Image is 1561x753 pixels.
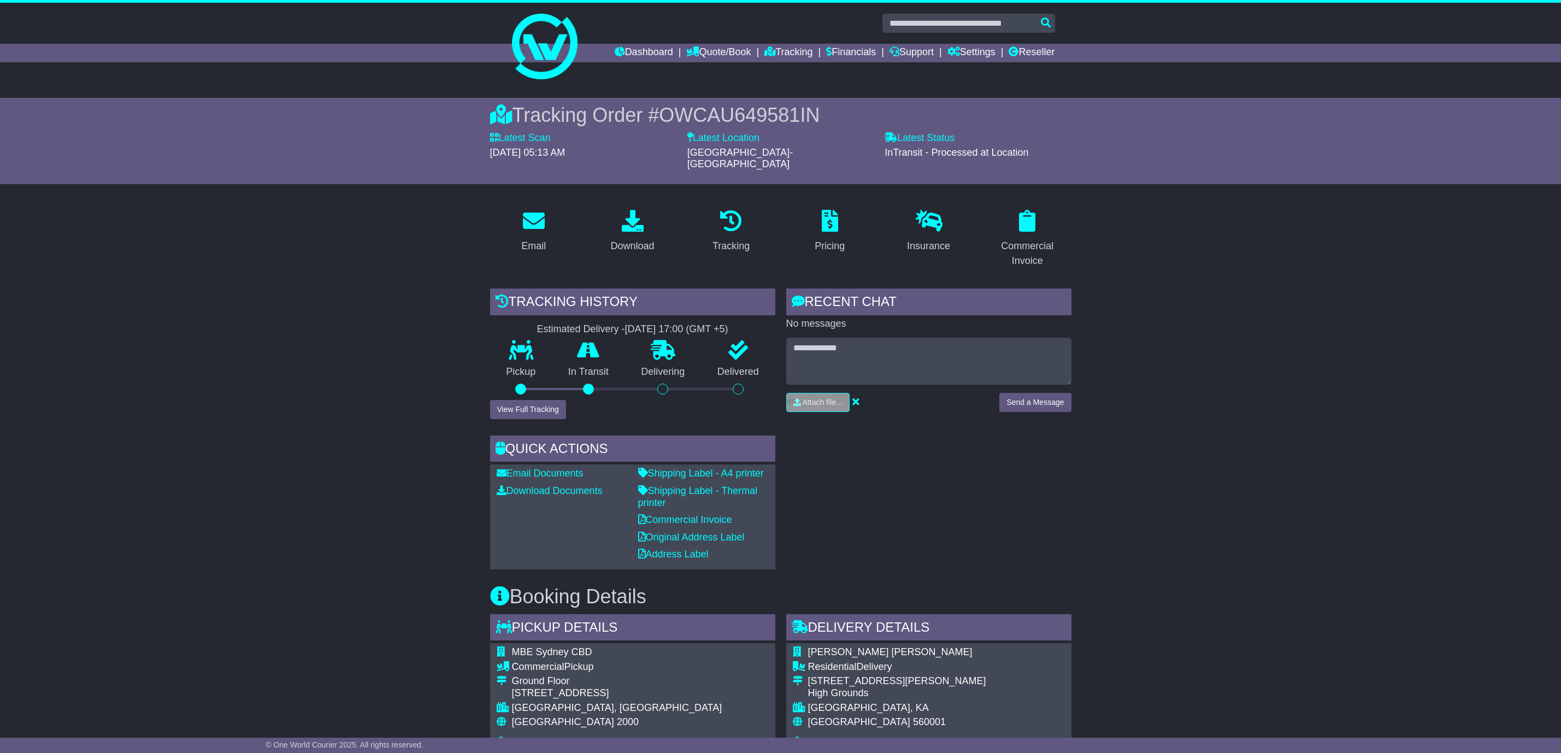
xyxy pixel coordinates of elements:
button: View Full Tracking [490,400,566,419]
a: Insurance [900,206,957,257]
span: [GEOGRAPHIC_DATA] [808,716,910,727]
div: Tracking history [490,289,775,318]
span: [PERSON_NAME] [512,737,593,748]
h3: Booking Details [490,586,1071,608]
a: Email Documents [497,468,584,479]
div: Commercial Invoice [991,239,1064,268]
div: Pickup [512,661,722,673]
div: [GEOGRAPHIC_DATA], KA [808,702,1056,714]
a: Tracking [764,44,812,62]
p: Pickup [490,366,552,378]
a: Original Address Label [638,532,745,543]
div: Pricing [815,239,845,254]
div: Download [610,239,654,254]
a: Shipping Label - A4 printer [638,468,764,479]
span: [GEOGRAPHIC_DATA] [512,716,614,727]
div: Tracking [712,239,750,254]
a: Address Label [638,549,709,560]
div: Delivery Details [786,614,1071,644]
span: [PERSON_NAME] [PERSON_NAME] [808,646,973,657]
a: Reseller [1009,44,1055,62]
span: [DATE] 05:13 AM [490,147,566,158]
div: Quick Actions [490,436,775,465]
p: Delivering [625,366,702,378]
span: Commercial [512,661,564,672]
div: [STREET_ADDRESS][PERSON_NAME] [808,675,1056,687]
a: Commercial Invoice [638,514,732,525]
span: MBE Sydney CBD [512,646,592,657]
a: Download [603,206,661,257]
a: Dashboard [615,44,673,62]
span: Residential [808,661,857,672]
label: Latest Location [687,132,759,144]
a: Email [514,206,553,257]
a: Support [890,44,934,62]
a: Settings [947,44,995,62]
label: Latest Scan [490,132,551,144]
a: Download Documents [497,485,603,496]
a: Commercial Invoice [983,206,1071,272]
a: Quote/Book [686,44,751,62]
div: Ground Floor [512,675,722,687]
p: No messages [786,318,1071,330]
a: Pricing [808,206,852,257]
div: Insurance [907,239,950,254]
span: © One World Courier 2025. All rights reserved. [266,740,423,749]
span: [PERSON_NAME] [PERSON_NAME] [808,737,973,748]
span: OWCAU649581IN [659,104,820,126]
span: 560001 [913,716,946,727]
button: Send a Message [999,393,1071,412]
span: 2000 [617,716,639,727]
p: Delivered [701,366,775,378]
label: Latest Status [885,132,955,144]
a: Financials [826,44,876,62]
div: Delivery [808,661,1056,673]
span: [GEOGRAPHIC_DATA]-[GEOGRAPHIC_DATA] [687,147,793,170]
div: Pickup Details [490,614,775,644]
a: Tracking [705,206,757,257]
div: [STREET_ADDRESS] [512,687,722,699]
div: High Grounds [808,687,1056,699]
p: In Transit [552,366,625,378]
a: Shipping Label - Thermal printer [638,485,758,508]
div: [GEOGRAPHIC_DATA], [GEOGRAPHIC_DATA] [512,702,722,714]
span: InTransit - Processed at Location [885,147,1028,158]
div: Tracking Order # [490,103,1071,127]
div: Email [521,239,546,254]
div: [DATE] 17:00 (GMT +5) [625,323,728,336]
div: RECENT CHAT [786,289,1071,318]
div: Estimated Delivery - [490,323,775,336]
